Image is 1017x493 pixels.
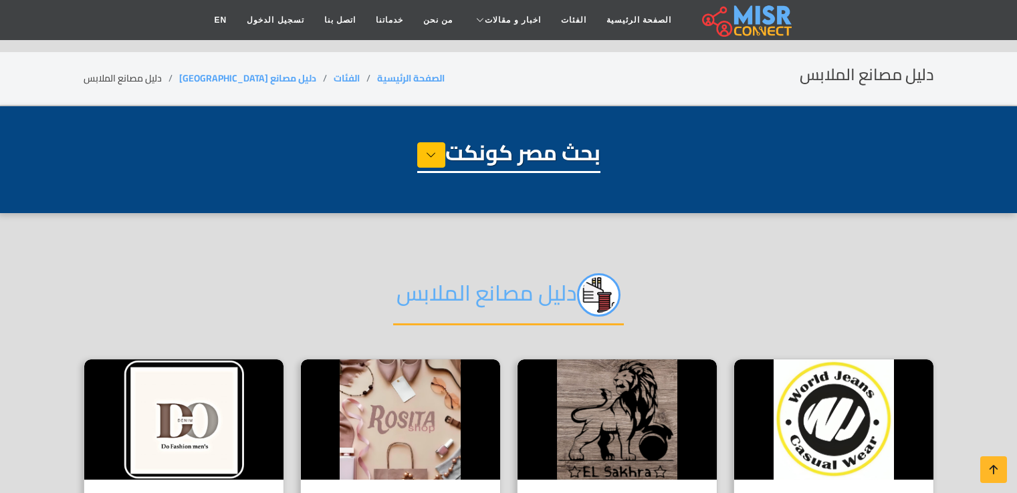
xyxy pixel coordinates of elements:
a: اخبار و مقالات [463,7,551,33]
img: main.misr_connect [702,3,792,37]
a: الفئات [334,69,360,87]
img: مصنع عالم الجينز السوري [734,359,933,480]
a: خدماتنا [366,7,413,33]
img: مكتب الصخرة للملابس الجاهزة شبرا [518,359,717,480]
a: EN [205,7,237,33]
img: jc8qEEzyi89FPzAOrPPq.png [577,273,620,317]
h1: بحث مصر كونكت [417,140,600,173]
a: الفئات [551,7,596,33]
a: تسجيل الدخول [237,7,314,33]
a: الصفحة الرئيسية [377,69,445,87]
img: دو جينز [84,359,284,480]
a: دليل مصانع [GEOGRAPHIC_DATA] [179,69,316,87]
span: اخبار و مقالات [485,14,541,26]
li: دليل مصانع الملابس [84,71,179,86]
img: محل Rosita [301,359,500,480]
h2: دليل مصانع الملابس [393,273,624,325]
a: اتصل بنا [314,7,366,33]
a: من نحن [413,7,463,33]
h2: دليل مصانع الملابس [800,65,934,85]
a: الصفحة الرئيسية [596,7,681,33]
